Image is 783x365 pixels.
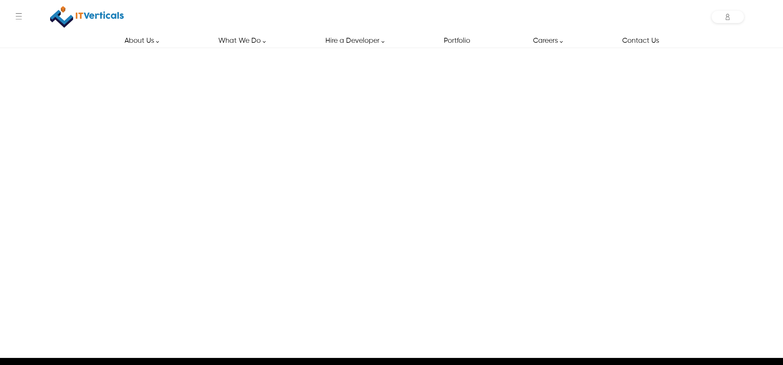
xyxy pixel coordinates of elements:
[117,34,162,48] a: About Us
[211,34,269,48] a: What We Do
[50,3,124,31] img: IT Verticals Inc
[615,34,666,48] a: Contact Us
[318,34,388,48] a: Hire a Developer
[437,34,477,48] a: Portfolio
[39,3,135,31] a: IT Verticals Inc
[526,34,566,48] a: Careers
